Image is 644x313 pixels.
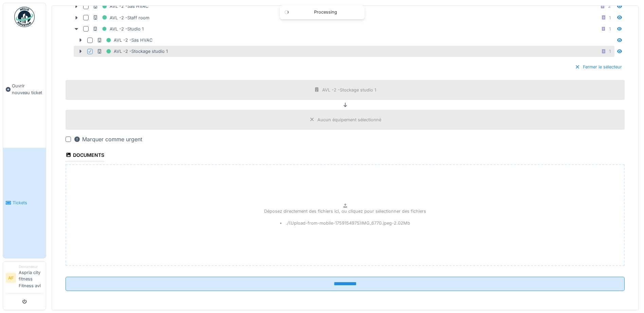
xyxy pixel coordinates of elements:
a: AF DemandeurAspria city fitness Fitness avl [6,264,43,293]
div: Documents [66,150,104,162]
div: Aucun équipement sélectionné [317,117,381,123]
div: 1 [609,26,611,32]
div: AVL -2 -Stockage studio 1 [322,87,376,93]
div: 1 [609,48,611,55]
li: AF [6,273,16,283]
li: ./(Upload-from-mobile-1759154975)IMG_6770.jpeg - 2.02 Mb [280,220,410,226]
div: Fermer le sélecteur [572,62,625,71]
p: Déposez directement des fichiers ici, ou cliquez pour sélectionner des fichiers [264,208,426,214]
img: Badge_color-CXgf-gQk.svg [14,7,35,27]
span: Tickets [13,200,43,206]
div: Marquer comme urgent [74,135,142,143]
div: Demandeur [19,264,43,269]
a: Ouvrir nouveau ticket [3,31,46,148]
a: Tickets [3,148,46,258]
div: AVL -2 -Sas HVAC [97,36,152,44]
span: Ouvrir nouveau ticket [12,83,43,96]
div: AVL -2 -Stockage studio 1 [97,47,168,56]
div: Processing [293,9,358,15]
div: 1 [609,15,611,21]
li: Aspria city fitness Fitness avl [19,264,43,292]
div: 2 [608,3,611,9]
div: AVL -2 -Staff room [93,14,149,22]
div: AVL -2 -Studio 1 [93,25,144,33]
div: AVL -2 -Sas HVAC [93,2,148,11]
